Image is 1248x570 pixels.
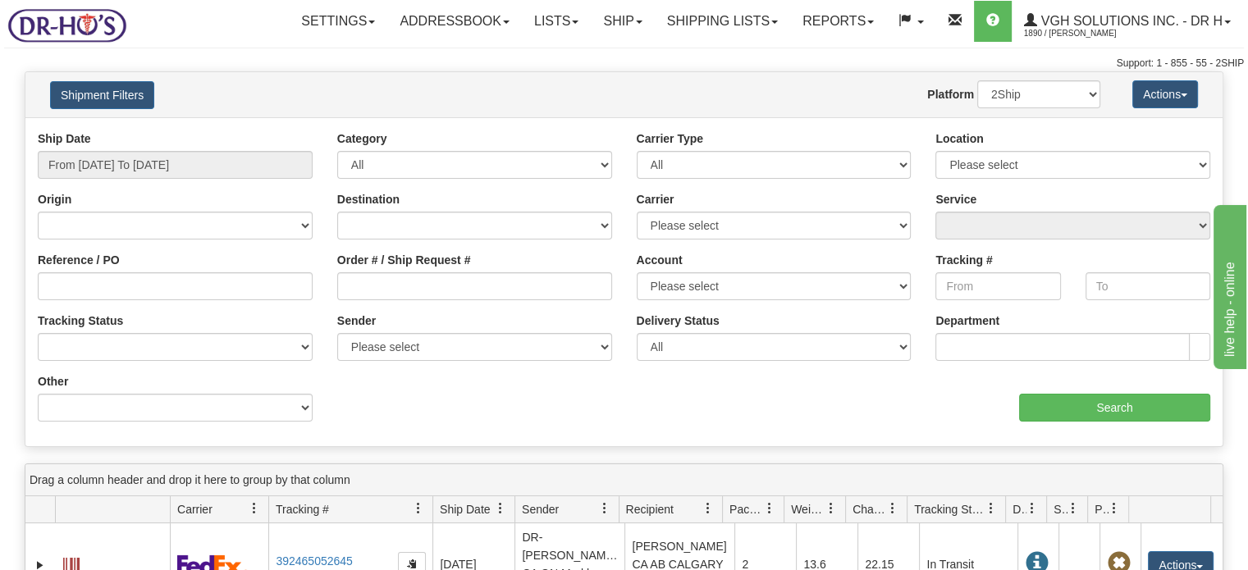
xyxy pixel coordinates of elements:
[276,554,352,568] a: 392465052645
[522,501,559,518] span: Sender
[38,130,91,147] label: Ship Date
[637,252,683,268] label: Account
[337,130,387,147] label: Category
[337,191,400,207] label: Destination
[1086,272,1210,300] input: To
[637,130,703,147] label: Carrier Type
[12,10,152,30] div: live help - online
[790,1,886,42] a: Reports
[440,501,490,518] span: Ship Date
[637,191,674,207] label: Carrier
[853,501,887,518] span: Charge
[38,252,120,268] label: Reference / PO
[177,501,213,518] span: Carrier
[522,1,591,42] a: Lists
[626,501,674,518] span: Recipient
[591,495,619,522] a: Sender filter column settings
[1024,25,1147,42] span: 1890 / [PERSON_NAME]
[1012,1,1243,42] a: VGH Solutions Inc. - Dr H 1890 / [PERSON_NAME]
[1054,501,1067,518] span: Shipment Issues
[4,57,1244,71] div: Support: 1 - 855 - 55 - 2SHIP
[935,312,999,329] label: Department
[50,81,154,109] button: Shipment Filters
[637,312,720,329] label: Delivery Status
[1210,201,1246,368] iframe: chat widget
[591,1,654,42] a: Ship
[487,495,514,522] a: Ship Date filter column settings
[935,252,992,268] label: Tracking #
[405,495,432,522] a: Tracking # filter column settings
[914,501,985,518] span: Tracking Status
[289,1,387,42] a: Settings
[1013,501,1026,518] span: Delivery Status
[879,495,907,522] a: Charge filter column settings
[38,373,68,390] label: Other
[38,191,71,207] label: Origin
[276,501,329,518] span: Tracking #
[729,501,764,518] span: Packages
[337,312,376,329] label: Sender
[1100,495,1128,522] a: Pickup Status filter column settings
[655,1,790,42] a: Shipping lists
[337,252,471,268] label: Order # / Ship Request #
[927,86,974,103] label: Platform
[38,312,123,329] label: Tracking Status
[694,495,722,522] a: Recipient filter column settings
[240,495,268,522] a: Carrier filter column settings
[387,1,522,42] a: Addressbook
[4,4,130,46] img: logo1890.jpg
[977,495,1005,522] a: Tracking Status filter column settings
[756,495,784,522] a: Packages filter column settings
[1132,80,1198,108] button: Actions
[935,191,976,207] label: Service
[1059,495,1087,522] a: Shipment Issues filter column settings
[935,130,983,147] label: Location
[1095,501,1109,518] span: Pickup Status
[791,501,825,518] span: Weight
[1037,14,1223,28] span: VGH Solutions Inc. - Dr H
[935,272,1060,300] input: From
[817,495,845,522] a: Weight filter column settings
[1019,394,1210,422] input: Search
[1018,495,1046,522] a: Delivery Status filter column settings
[25,464,1223,496] div: grid grouping header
